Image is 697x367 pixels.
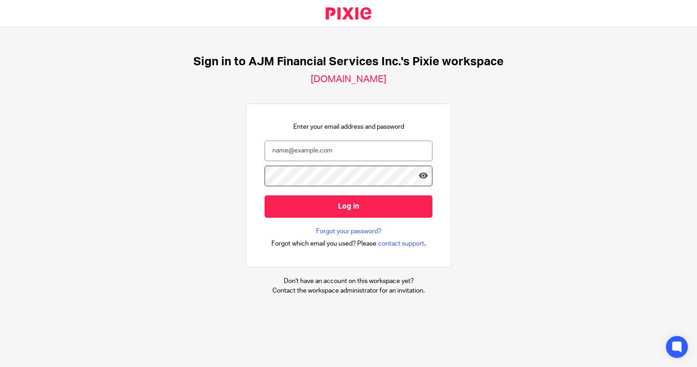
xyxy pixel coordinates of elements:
[311,73,386,85] h2: [DOMAIN_NAME]
[271,238,426,249] div: .
[265,141,432,161] input: name@example.com
[316,227,381,236] a: Forgot your password?
[293,122,404,131] p: Enter your email address and password
[193,55,504,69] h1: Sign in to AJM Financial Services Inc.'s Pixie workspace
[272,286,425,295] p: Contact the workspace administrator for an invitation.
[272,277,425,286] p: Don't have an account on this workspace yet?
[378,239,424,248] span: contact support
[271,239,376,248] span: Forgot which email you used? Please
[265,195,432,218] input: Log in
